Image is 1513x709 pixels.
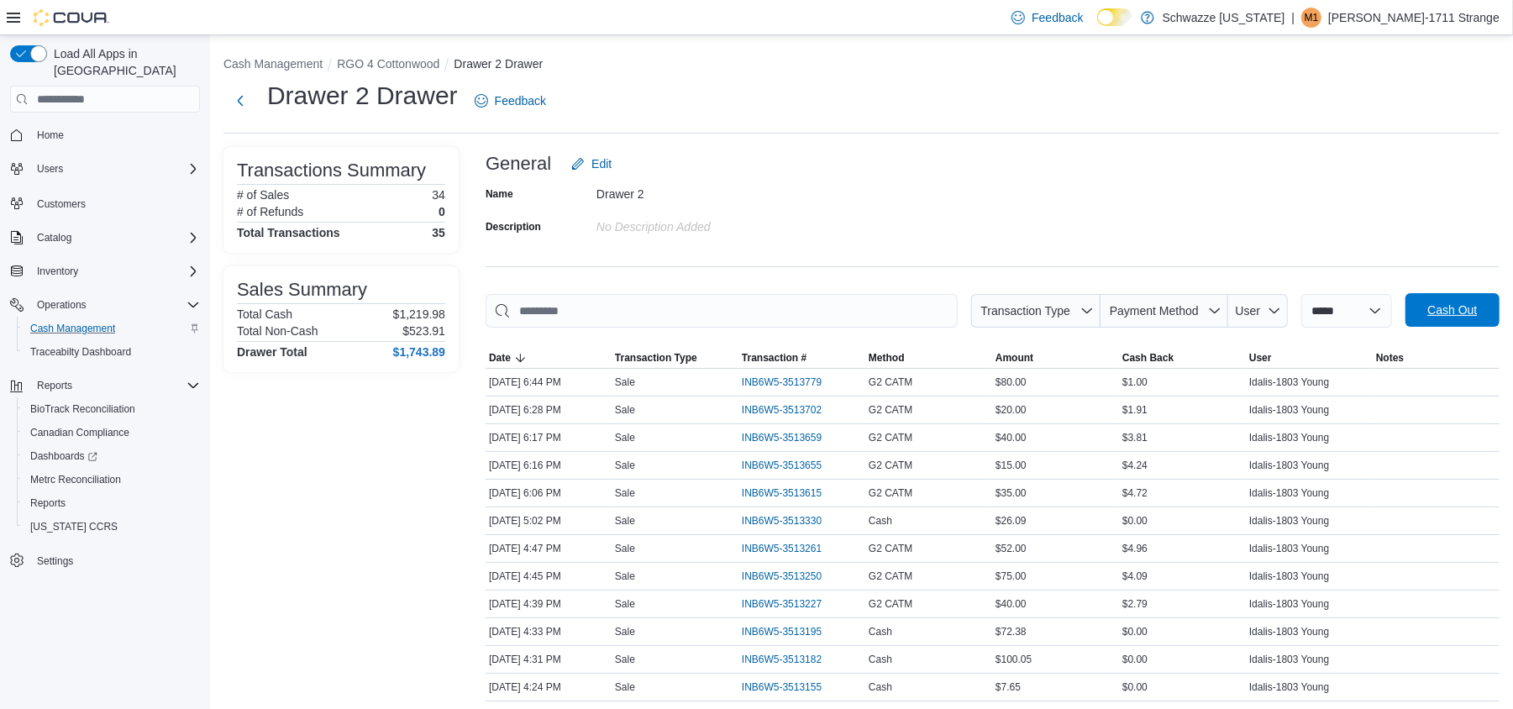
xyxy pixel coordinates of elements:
a: Dashboards [24,446,104,466]
span: G2 CATM [869,542,912,555]
div: [DATE] 6:44 PM [486,372,612,392]
p: Sale [615,570,635,583]
span: Settings [30,550,200,571]
h4: 35 [432,226,445,239]
span: Transaction Type [980,304,1070,318]
span: $40.00 [996,431,1027,444]
span: User [1236,304,1261,318]
span: Idalis-1803 Young [1249,431,1329,444]
button: Notes [1373,348,1500,368]
span: Metrc Reconciliation [30,473,121,486]
span: Idalis-1803 Young [1249,542,1329,555]
span: Feedback [495,92,546,109]
div: $4.72 [1119,483,1246,503]
span: Date [489,351,511,365]
p: 0 [439,205,445,218]
div: $0.00 [1119,677,1246,697]
p: 34 [432,188,445,202]
span: INB6W5-3513702 [742,403,822,417]
span: Operations [30,295,200,315]
span: Payment Method [1110,304,1199,318]
span: Customers [37,197,86,211]
h3: Sales Summary [237,280,367,300]
span: $26.09 [996,514,1027,528]
div: [DATE] 5:02 PM [486,511,612,531]
span: Cash [869,514,892,528]
div: $4.96 [1119,538,1246,559]
button: Users [3,157,207,181]
span: Edit [591,155,612,172]
span: Inventory [37,265,78,278]
div: $3.81 [1119,428,1246,448]
span: INB6W5-3513155 [742,680,822,694]
h6: Total Non-Cash [237,324,318,338]
button: Settings [3,549,207,573]
p: Sale [615,431,635,444]
h3: General [486,154,551,174]
button: [US_STATE] CCRS [17,515,207,538]
p: | [1291,8,1295,28]
div: $2.79 [1119,594,1246,614]
span: $72.38 [996,625,1027,638]
div: $0.00 [1119,511,1246,531]
span: $40.00 [996,597,1027,611]
div: [DATE] 6:28 PM [486,400,612,420]
p: $1,219.98 [393,307,445,321]
button: Date [486,348,612,368]
span: INB6W5-3513659 [742,431,822,444]
p: Sale [615,597,635,611]
div: [DATE] 4:39 PM [486,594,612,614]
span: G2 CATM [869,403,912,417]
span: Idalis-1803 Young [1249,653,1329,666]
img: Cova [34,9,109,26]
span: INB6W5-3513779 [742,376,822,389]
span: $20.00 [996,403,1027,417]
button: INB6W5-3513195 [742,622,838,642]
button: Metrc Reconciliation [17,468,207,491]
p: Schwazze [US_STATE] [1163,8,1285,28]
span: Cash Management [24,318,200,339]
span: Cash Management [30,322,115,335]
div: [DATE] 4:31 PM [486,649,612,670]
span: M1 [1305,8,1319,28]
button: Users [30,159,70,179]
button: Operations [30,295,93,315]
span: INB6W5-3513330 [742,514,822,528]
span: Dark Mode [1097,26,1098,27]
span: Transaction # [742,351,806,365]
p: Sale [615,680,635,694]
span: Idalis-1803 Young [1249,625,1329,638]
span: Amount [996,351,1033,365]
div: $4.09 [1119,566,1246,586]
p: Sale [615,486,635,500]
span: $15.00 [996,459,1027,472]
input: This is a search bar. As you type, the results lower in the page will automatically filter. [486,294,958,328]
h6: # of Refunds [237,205,303,218]
span: Washington CCRS [24,517,200,537]
button: BioTrack Reconciliation [17,397,207,421]
h4: Total Transactions [237,226,340,239]
p: $523.91 [402,324,445,338]
a: [US_STATE] CCRS [24,517,124,537]
span: Idalis-1803 Young [1249,459,1329,472]
h6: Total Cash [237,307,292,321]
a: Reports [24,493,72,513]
button: INB6W5-3513659 [742,428,838,448]
span: Catalog [30,228,200,248]
div: Drawer 2 [596,181,822,201]
p: Sale [615,376,635,389]
div: Mick-1711 Strange [1301,8,1321,28]
button: Transaction # [738,348,865,368]
button: INB6W5-3513250 [742,566,838,586]
button: Cash Management [223,57,323,71]
button: Cash Management [17,317,207,340]
span: $35.00 [996,486,1027,500]
div: No Description added [596,213,822,234]
div: $0.00 [1119,622,1246,642]
span: Users [37,162,63,176]
h1: Drawer 2 Drawer [267,79,458,113]
button: Transaction Type [612,348,738,368]
span: INB6W5-3513195 [742,625,822,638]
div: [DATE] 6:17 PM [486,428,612,448]
p: Sale [615,459,635,472]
